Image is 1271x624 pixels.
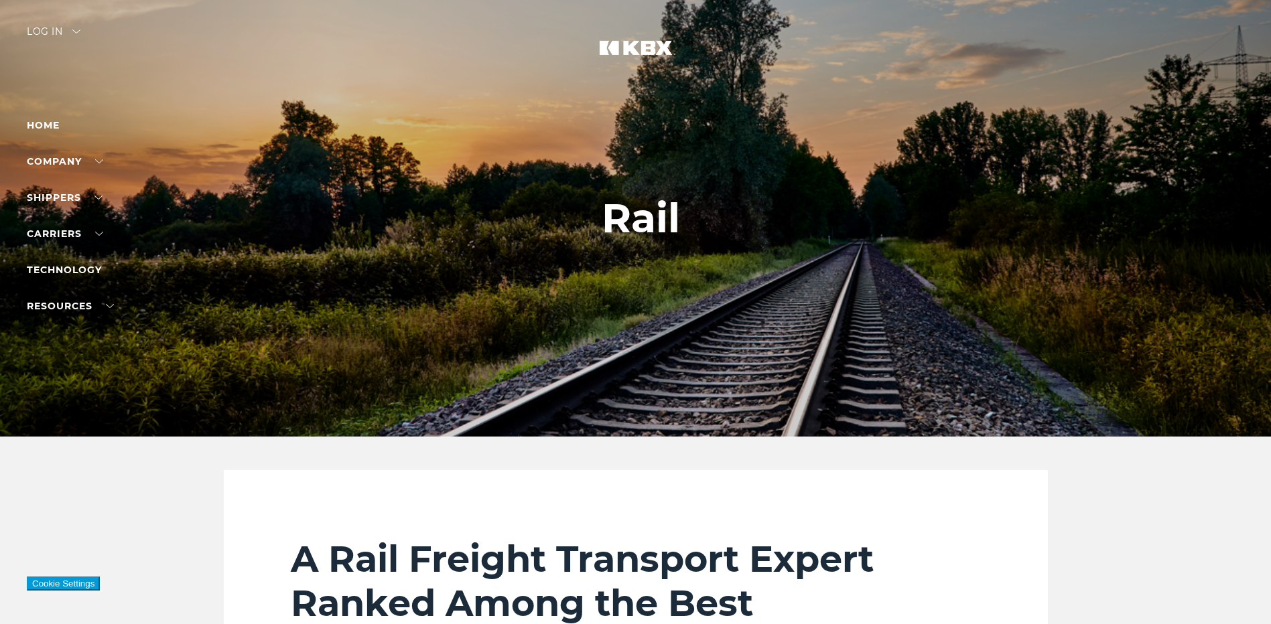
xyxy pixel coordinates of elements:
a: Company [27,155,103,167]
h1: Rail [602,196,680,241]
a: SHIPPERS [27,191,103,204]
a: Technology [27,264,102,276]
button: Cookie Settings [27,576,100,591]
a: RESOURCES [27,300,114,312]
img: arrow [72,29,80,33]
div: Log in [27,27,80,46]
a: Home [27,119,60,131]
img: kbx logo [586,27,686,86]
a: Carriers [27,228,103,240]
